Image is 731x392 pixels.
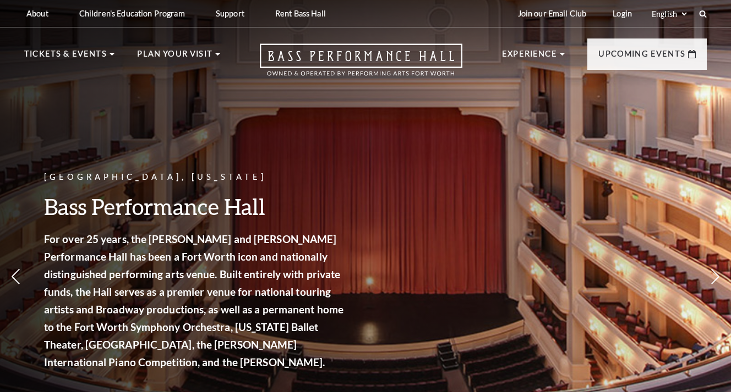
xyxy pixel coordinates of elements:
[650,9,689,19] select: Select:
[598,47,685,67] p: Upcoming Events
[502,47,557,67] p: Experience
[44,192,347,220] h3: Bass Performance Hall
[137,47,212,67] p: Plan Your Visit
[79,9,185,18] p: Children's Education Program
[24,47,107,67] p: Tickets & Events
[275,9,326,18] p: Rent Bass Hall
[44,233,343,368] strong: For over 25 years, the [PERSON_NAME] and [PERSON_NAME] Performance Hall has been a Fort Worth ico...
[44,170,347,184] p: [GEOGRAPHIC_DATA], [US_STATE]
[216,9,244,18] p: Support
[26,9,48,18] p: About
